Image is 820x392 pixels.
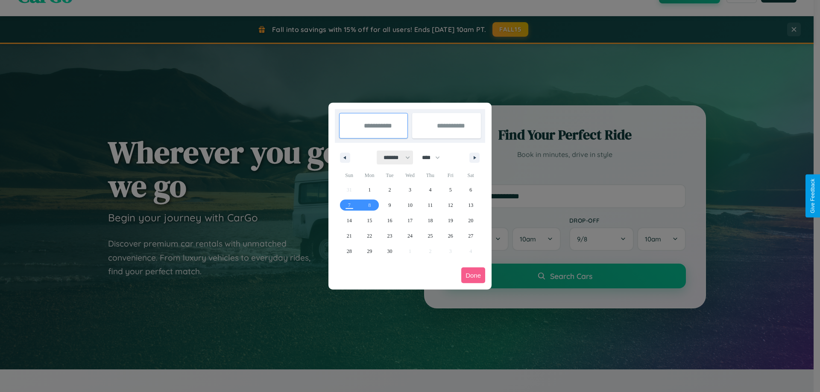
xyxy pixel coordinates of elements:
[440,197,460,213] button: 12
[440,182,460,197] button: 5
[347,213,352,228] span: 14
[810,179,816,213] div: Give Feedback
[389,182,391,197] span: 2
[380,168,400,182] span: Tue
[461,182,481,197] button: 6
[440,228,460,244] button: 26
[400,197,420,213] button: 10
[348,197,351,213] span: 7
[359,228,379,244] button: 22
[389,197,391,213] span: 9
[461,197,481,213] button: 13
[380,197,400,213] button: 9
[461,213,481,228] button: 20
[409,182,411,197] span: 3
[407,228,413,244] span: 24
[449,182,452,197] span: 5
[400,168,420,182] span: Wed
[339,213,359,228] button: 14
[380,213,400,228] button: 16
[400,213,420,228] button: 17
[380,244,400,259] button: 30
[468,213,473,228] span: 20
[339,244,359,259] button: 28
[440,168,460,182] span: Fri
[367,244,372,259] span: 29
[448,213,453,228] span: 19
[428,213,433,228] span: 18
[420,197,440,213] button: 11
[359,182,379,197] button: 1
[339,228,359,244] button: 21
[359,168,379,182] span: Mon
[469,182,472,197] span: 6
[448,197,453,213] span: 12
[461,168,481,182] span: Sat
[400,182,420,197] button: 3
[367,228,372,244] span: 22
[347,228,352,244] span: 21
[359,244,379,259] button: 29
[429,182,431,197] span: 4
[387,228,392,244] span: 23
[468,197,473,213] span: 13
[359,197,379,213] button: 8
[461,228,481,244] button: 27
[420,168,440,182] span: Thu
[428,197,433,213] span: 11
[420,182,440,197] button: 4
[428,228,433,244] span: 25
[387,244,392,259] span: 30
[368,197,371,213] span: 8
[387,213,392,228] span: 16
[407,213,413,228] span: 17
[407,197,413,213] span: 10
[420,213,440,228] button: 18
[380,228,400,244] button: 23
[368,182,371,197] span: 1
[468,228,473,244] span: 27
[347,244,352,259] span: 28
[448,228,453,244] span: 26
[440,213,460,228] button: 19
[367,213,372,228] span: 15
[339,197,359,213] button: 7
[400,228,420,244] button: 24
[339,168,359,182] span: Sun
[420,228,440,244] button: 25
[359,213,379,228] button: 15
[380,182,400,197] button: 2
[461,267,485,283] button: Done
